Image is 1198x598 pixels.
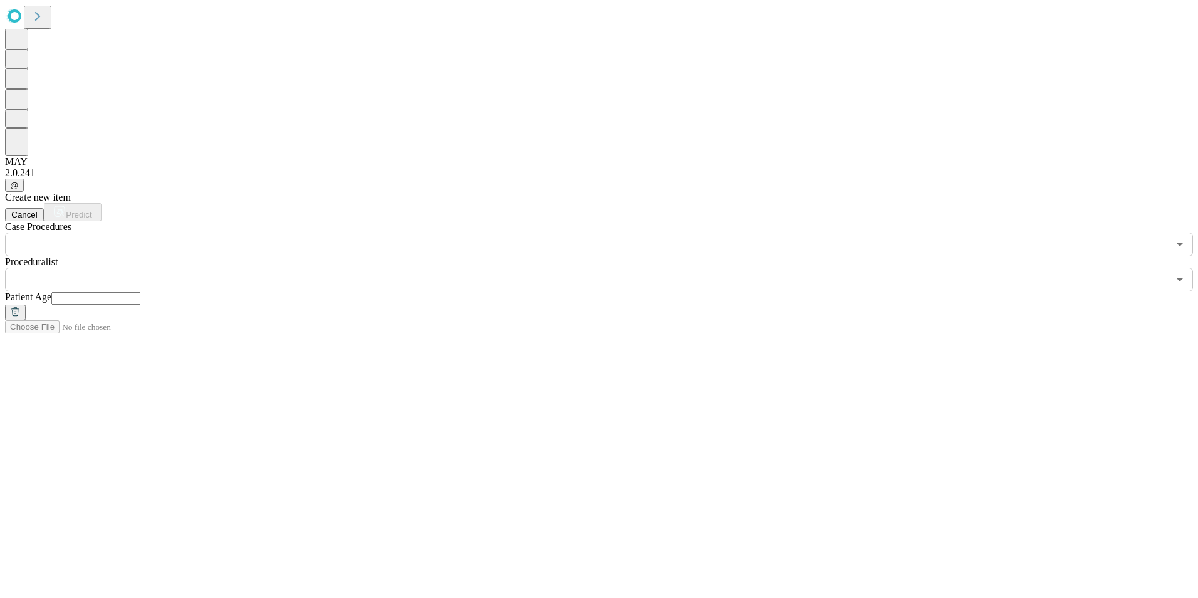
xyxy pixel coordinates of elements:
div: 2.0.241 [5,167,1193,179]
button: Predict [44,203,102,221]
button: @ [5,179,24,192]
span: Proceduralist [5,256,58,267]
button: Open [1171,271,1189,288]
span: @ [10,181,19,190]
button: Open [1171,236,1189,253]
span: Predict [66,210,91,219]
span: Patient Age [5,291,51,302]
button: Cancel [5,208,44,221]
div: MAY [5,156,1193,167]
span: Scheduled Procedure [5,221,71,232]
span: Create new item [5,192,71,202]
span: Cancel [11,210,38,219]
